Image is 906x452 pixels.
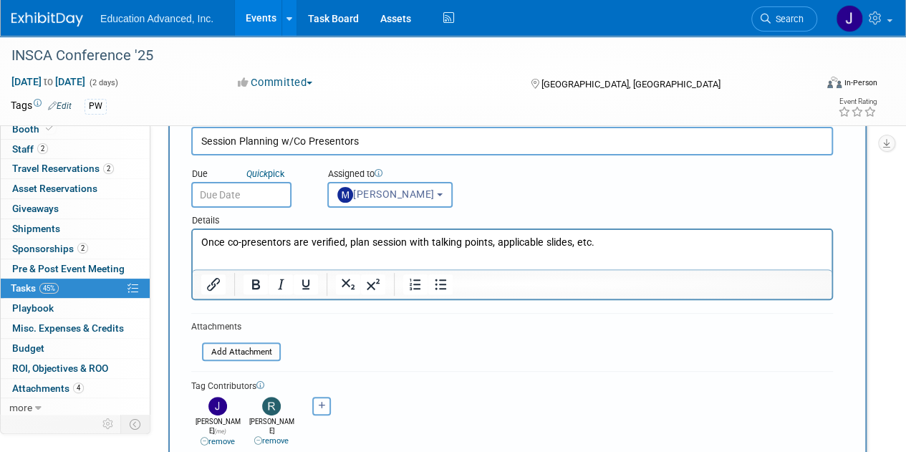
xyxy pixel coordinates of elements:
span: 45% [39,283,59,294]
span: (2 days) [88,78,118,87]
span: Budget [12,342,44,354]
span: 2 [37,143,48,154]
span: Misc. Expenses & Credits [12,322,124,334]
button: [PERSON_NAME] [327,182,453,208]
a: Playbook [1,299,150,318]
img: Jennifer Knipp [836,5,863,32]
a: remove [201,437,235,446]
span: to [42,76,55,87]
span: [DATE] [DATE] [11,75,86,88]
div: Details [191,208,833,229]
a: Booth [1,120,150,139]
span: Attachments [12,383,84,394]
button: Bold [244,274,268,294]
a: Shipments [1,219,150,239]
a: Edit [48,101,72,111]
div: PW [85,99,107,114]
div: [PERSON_NAME] [195,415,241,448]
a: ROI, Objectives & ROO [1,359,150,378]
img: Format-Inperson.png [827,77,842,88]
span: Search [771,14,804,24]
span: Giveaways [12,203,59,214]
div: Tag Contributors [191,378,833,393]
span: 2 [103,163,114,174]
td: Toggle Event Tabs [121,415,150,433]
span: [GEOGRAPHIC_DATA], [GEOGRAPHIC_DATA] [541,79,720,90]
span: Pre & Post Event Meeting [12,263,125,274]
button: Insert/edit link [201,274,226,294]
a: Misc. Expenses & Credits [1,319,150,338]
img: Robbie Grimes [262,397,281,415]
span: Asset Reservations [12,183,97,194]
button: Bullet list [428,274,453,294]
button: Subscript [336,274,360,294]
a: remove [254,436,289,446]
a: Search [751,6,817,32]
a: Tasks45% [1,279,150,298]
a: Pre & Post Event Meeting [1,259,150,279]
a: Staff2 [1,140,150,159]
td: Personalize Event Tab Strip [96,415,121,433]
div: INSCA Conference '25 [6,43,804,69]
a: Travel Reservations2 [1,159,150,178]
span: Playbook [12,302,54,314]
div: Assigned to [327,168,472,182]
div: Event Format [751,74,877,96]
a: Sponsorships2 [1,239,150,259]
button: Numbered list [403,274,428,294]
button: Committed [233,75,318,90]
span: Booth [12,123,56,135]
span: more [9,402,32,413]
a: Giveaways [1,199,150,218]
input: Name of task or a short description [191,127,833,155]
button: Italic [269,274,293,294]
a: more [1,398,150,418]
button: Superscript [361,274,385,294]
img: Jennifer Knipp [208,397,227,415]
a: Quickpick [244,168,287,180]
td: Tags [11,98,72,115]
span: Staff [12,143,48,155]
div: Attachments [191,321,281,333]
span: Sponsorships [12,243,88,254]
div: [PERSON_NAME] [249,415,295,447]
span: Travel Reservations [12,163,114,174]
iframe: Rich Text Area [193,230,832,269]
span: (me) [214,428,226,435]
span: 4 [73,383,84,393]
span: Tasks [11,282,59,294]
div: Event Rating [838,98,877,105]
span: Education Advanced, Inc. [100,13,213,24]
img: ExhibitDay [11,12,83,27]
span: [PERSON_NAME] [337,188,435,200]
span: Shipments [12,223,60,234]
div: In-Person [844,77,877,88]
span: ROI, Objectives & ROO [12,362,108,374]
button: Underline [294,274,318,294]
a: Asset Reservations [1,179,150,198]
a: Attachments4 [1,379,150,398]
div: Due [191,168,306,182]
input: Due Date [191,182,291,208]
i: Booth reservation complete [46,125,53,133]
i: Quick [246,168,268,179]
span: 2 [77,243,88,254]
a: Budget [1,339,150,358]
